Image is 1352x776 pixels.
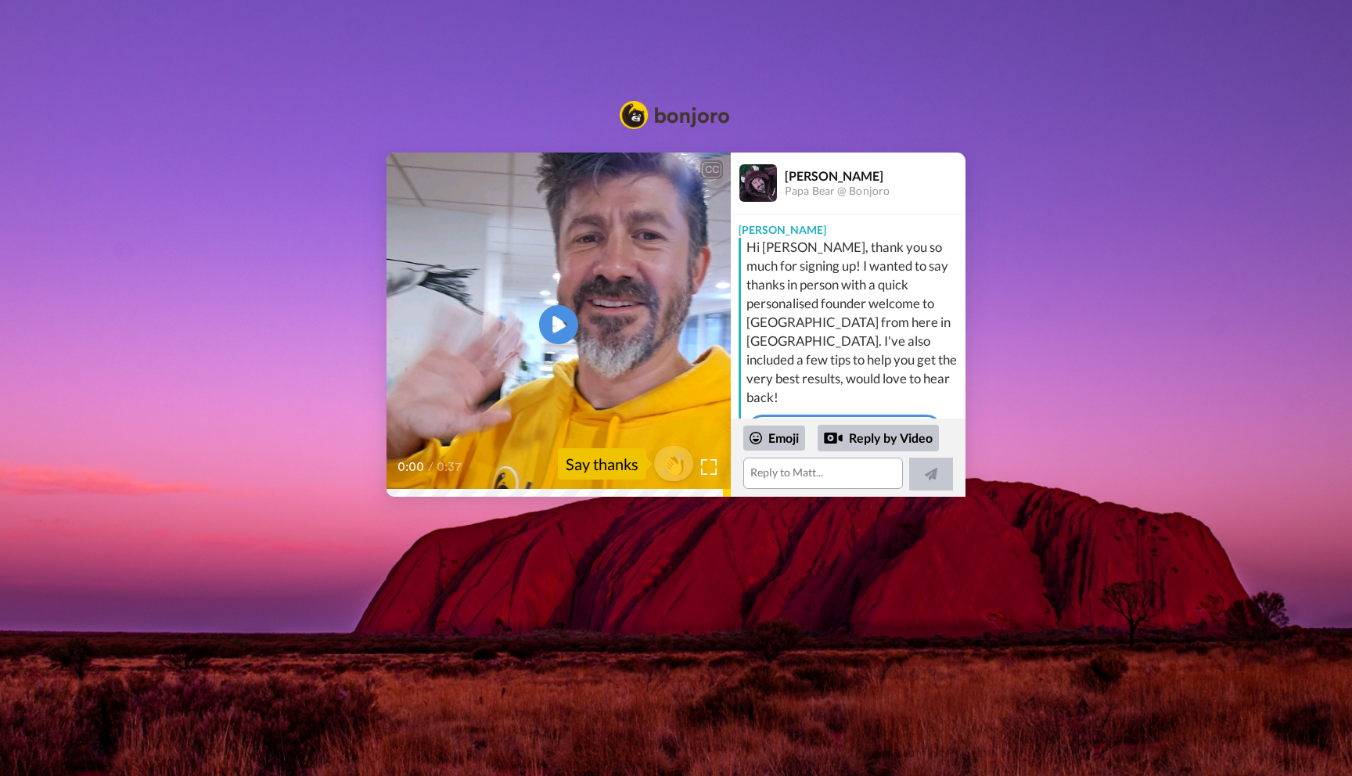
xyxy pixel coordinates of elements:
img: Full screen [701,459,717,475]
button: 👏 [654,446,693,481]
div: [PERSON_NAME] [785,168,965,183]
div: CC [702,162,721,178]
span: 👏 [654,451,693,476]
div: Say thanks [558,448,646,480]
a: Book a free product demo [746,415,943,447]
div: [PERSON_NAME] [731,214,965,238]
span: 0:37 [437,458,464,476]
div: Reply by Video [818,425,939,451]
div: Emoji [743,426,805,451]
span: / [428,458,433,476]
span: 0:00 [397,458,425,476]
img: Profile Image [739,164,777,202]
div: Reply by Video [824,429,843,447]
img: Bonjoro Logo [620,101,729,129]
div: Papa Bear @ Bonjoro [785,185,965,198]
div: Hi [PERSON_NAME], thank you so much for signing up! I wanted to say thanks in person with a quick... [746,238,962,407]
